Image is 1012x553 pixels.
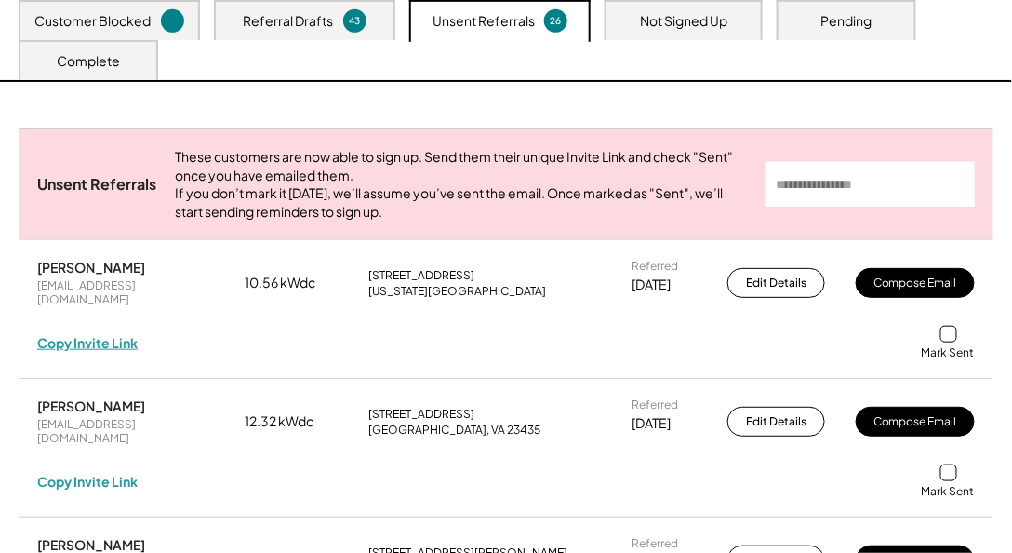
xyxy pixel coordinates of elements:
[632,259,678,274] div: Referred
[175,148,747,221] div: These customers are now able to sign up. Send them their unique Invite Link and check "Sent" once...
[922,345,975,360] div: Mark Sent
[37,259,145,276] div: [PERSON_NAME]
[547,14,565,28] div: 26
[35,12,152,31] div: Customer Blocked
[433,12,535,31] div: Unsent Referrals
[37,473,138,490] div: Copy Invite Link
[368,284,546,299] div: [US_STATE][GEOGRAPHIC_DATA]
[856,268,975,298] button: Compose Email
[37,536,145,553] div: [PERSON_NAME]
[368,407,474,422] div: [STREET_ADDRESS]
[244,12,334,31] div: Referral Drafts
[640,12,727,31] div: Not Signed Up
[245,412,338,431] div: 12.32 kWdc
[922,484,975,499] div: Mark Sent
[37,175,156,195] div: Unsent Referrals
[632,276,671,294] div: [DATE]
[632,398,678,412] div: Referred
[727,268,825,298] button: Edit Details
[37,334,138,351] div: Copy Invite Link
[632,536,678,551] div: Referred
[727,407,825,437] button: Edit Details
[37,278,214,307] div: [EMAIL_ADDRESS][DOMAIN_NAME]
[368,423,540,438] div: [GEOGRAPHIC_DATA], VA 23435
[37,417,214,446] div: [EMAIL_ADDRESS][DOMAIN_NAME]
[856,407,975,437] button: Compose Email
[346,14,364,28] div: 43
[632,414,671,433] div: [DATE]
[245,274,338,292] div: 10.56 kWdc
[57,52,120,71] div: Complete
[37,398,145,414] div: [PERSON_NAME]
[821,12,872,31] div: Pending
[368,268,474,283] div: [STREET_ADDRESS]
